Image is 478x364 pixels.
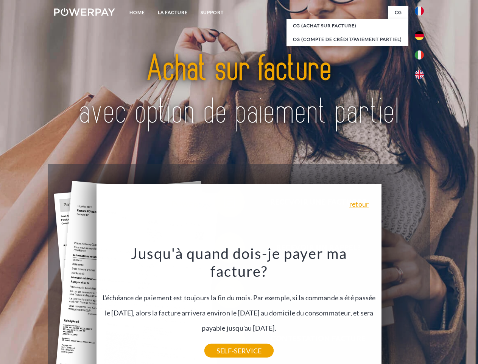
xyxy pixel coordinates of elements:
[349,201,369,207] a: retour
[101,244,377,351] div: L'échéance de paiement est toujours la fin du mois. Par exemple, si la commande a été passée le [...
[123,6,151,19] a: Home
[286,33,408,46] a: CG (Compte de crédit/paiement partiel)
[286,19,408,33] a: CG (achat sur facture)
[388,6,408,19] a: CG
[415,50,424,60] img: it
[151,6,194,19] a: LA FACTURE
[204,344,274,358] a: SELF-SERVICE
[415,70,424,79] img: en
[54,8,115,16] img: logo-powerpay-white.svg
[194,6,230,19] a: Support
[101,244,377,281] h3: Jusqu'à quand dois-je payer ma facture?
[415,6,424,16] img: fr
[415,31,424,40] img: de
[72,36,406,145] img: title-powerpay_fr.svg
